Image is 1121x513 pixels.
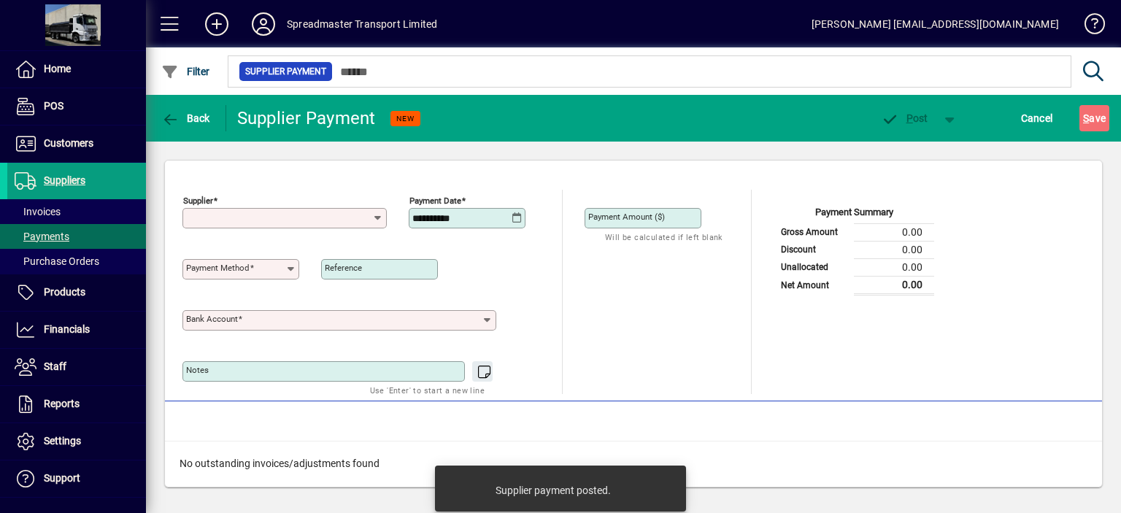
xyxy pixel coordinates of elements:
button: Add [193,11,240,37]
td: 0.00 [854,258,934,276]
mat-label: Notes [186,365,209,375]
div: No outstanding invoices/adjustments found [165,441,1102,486]
div: Spreadmaster Transport Limited [287,12,437,36]
mat-hint: Use 'Enter' to start a new line [370,382,485,398]
a: Staff [7,349,146,385]
a: POS [7,88,146,125]
div: [PERSON_NAME] [EMAIL_ADDRESS][DOMAIN_NAME] [812,12,1059,36]
span: S [1083,112,1089,124]
span: Settings [44,435,81,447]
span: Support [44,472,80,484]
span: ost [881,112,928,124]
span: Supplier Payment [245,64,326,79]
span: Invoices [15,206,61,217]
span: Products [44,286,85,298]
a: Products [7,274,146,311]
span: Purchase Orders [15,255,99,267]
a: Customers [7,126,146,162]
span: Home [44,63,71,74]
span: Customers [44,137,93,149]
mat-label: Payment method [186,263,250,273]
app-page-summary-card: Payment Summary [774,190,934,296]
span: Staff [44,360,66,372]
button: Post [874,105,936,131]
mat-label: Bank Account [186,314,238,324]
button: Back [158,105,214,131]
mat-label: Payment Amount ($) [588,212,665,222]
app-page-header-button: Back [146,105,226,131]
button: Cancel [1017,105,1057,131]
button: Profile [240,11,287,37]
button: Filter [158,58,214,85]
td: 0.00 [854,276,934,294]
span: ave [1083,107,1106,130]
mat-label: Supplier [183,196,213,206]
a: Home [7,51,146,88]
div: Payment Summary [774,205,934,223]
a: Settings [7,423,146,460]
a: Payments [7,224,146,249]
mat-label: Reference [325,263,362,273]
a: Purchase Orders [7,249,146,274]
button: Save [1079,105,1109,131]
mat-hint: Will be calculated if left blank [605,228,723,245]
span: Filter [161,66,210,77]
span: NEW [396,114,415,123]
a: Knowledge Base [1074,3,1103,50]
span: Payments [15,231,69,242]
td: 0.00 [854,241,934,258]
div: Supplier Payment [237,107,376,130]
span: Reports [44,398,80,409]
span: Suppliers [44,174,85,186]
span: Back [161,112,210,124]
mat-label: Payment Date [409,196,461,206]
td: Unallocated [774,258,854,276]
span: Cancel [1021,107,1053,130]
a: Support [7,460,146,497]
a: Invoices [7,199,146,224]
span: Financials [44,323,90,335]
td: Discount [774,241,854,258]
td: Net Amount [774,276,854,294]
span: POS [44,100,63,112]
div: Supplier payment posted. [496,483,611,498]
td: Gross Amount [774,223,854,241]
a: Financials [7,312,146,348]
span: P [906,112,913,124]
a: Reports [7,386,146,423]
td: 0.00 [854,223,934,241]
